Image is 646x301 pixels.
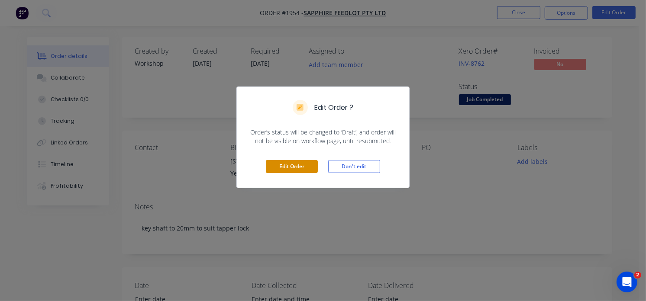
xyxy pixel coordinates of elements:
span: 2 [634,272,641,279]
button: Edit Order [266,160,318,173]
button: Don't edit [328,160,380,173]
iframe: Intercom live chat [617,272,637,292]
h5: Edit Order ? [315,102,354,113]
span: Order’s status will be changed to ‘Draft’, and order will not be visible on workflow page, until ... [247,128,399,145]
